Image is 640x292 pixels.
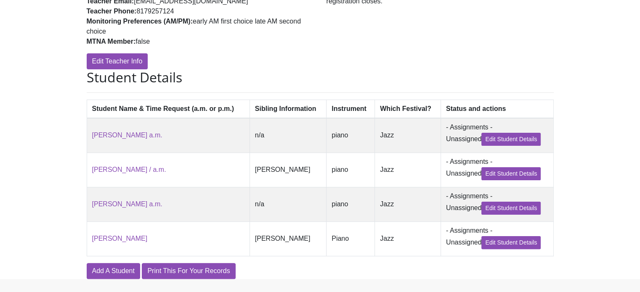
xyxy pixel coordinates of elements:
a: Edit Student Details [481,133,541,146]
th: Sibling Information [250,100,326,118]
td: piano [327,187,375,221]
td: piano [327,118,375,153]
h2: Student Details [87,69,554,85]
td: - Assignments - Unassigned [441,187,553,221]
td: Jazz [375,153,441,187]
td: [PERSON_NAME] [250,221,326,256]
li: false [87,37,314,47]
li: early AM first choice late AM second choice [87,16,314,37]
a: Print This For Your Records [142,263,235,279]
td: Jazz [375,187,441,221]
td: Piano [327,221,375,256]
td: Jazz [375,118,441,153]
td: n/a [250,118,326,153]
a: Edit Student Details [481,202,541,215]
td: - Assignments - Unassigned [441,221,553,256]
a: Add A Student [87,263,140,279]
li: 8179257124 [87,6,314,16]
a: [PERSON_NAME] [92,235,148,242]
th: Which Festival? [375,100,441,118]
a: Edit Student Details [481,236,541,249]
th: Status and actions [441,100,553,118]
a: [PERSON_NAME] a.m. [92,132,162,139]
a: [PERSON_NAME] a.m. [92,200,162,208]
strong: Teacher Phone: [87,8,137,15]
th: Instrument [327,100,375,118]
th: Student Name & Time Request (a.m. or p.m.) [87,100,250,118]
td: Jazz [375,221,441,256]
td: n/a [250,187,326,221]
a: [PERSON_NAME] / a.m. [92,166,166,173]
a: Edit Student Details [481,167,541,180]
strong: Monitoring Preferences (AM/PM): [87,18,193,25]
strong: MTNA Member: [87,38,136,45]
td: [PERSON_NAME] [250,153,326,187]
td: - Assignments - Unassigned [441,118,553,153]
td: - Assignments - Unassigned [441,153,553,187]
a: Edit Teacher Info [87,53,148,69]
td: piano [327,153,375,187]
